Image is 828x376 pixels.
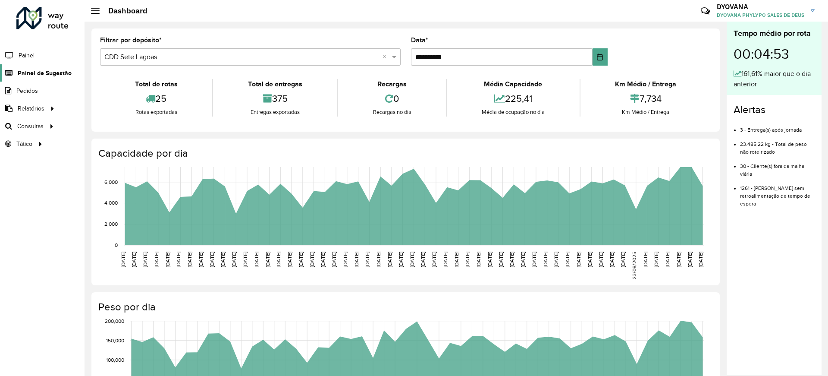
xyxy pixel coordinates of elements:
[142,252,148,267] text: [DATE]
[104,179,118,185] text: 6,000
[454,252,459,267] text: [DATE]
[331,252,337,267] text: [DATE]
[676,252,681,267] text: [DATE]
[105,318,124,324] text: 200,000
[254,252,259,267] text: [DATE]
[19,51,34,60] span: Painel
[498,252,504,267] text: [DATE]
[215,89,335,108] div: 375
[131,252,137,267] text: [DATE]
[398,252,404,267] text: [DATE]
[665,252,670,267] text: [DATE]
[593,48,608,66] button: Choose Date
[104,221,118,227] text: 2,000
[364,252,370,267] text: [DATE]
[309,252,315,267] text: [DATE]
[100,35,162,45] label: Filtrar por depósito
[620,252,626,267] text: [DATE]
[734,69,815,89] div: 161,61% maior que o dia anterior
[576,252,581,267] text: [DATE]
[587,252,593,267] text: [DATE]
[102,108,210,117] div: Rotas exportadas
[565,252,570,267] text: [DATE]
[643,252,648,267] text: [DATE]
[209,252,215,267] text: [DATE]
[449,108,577,117] div: Média de ocupação no dia
[698,252,703,267] text: [DATE]
[320,252,326,267] text: [DATE]
[198,252,204,267] text: [DATE]
[409,252,415,267] text: [DATE]
[340,79,444,89] div: Recargas
[298,252,304,267] text: [DATE]
[242,252,248,267] text: [DATE]
[734,28,815,39] div: Tempo médio por rota
[583,108,709,117] div: Km Médio / Entrega
[220,252,226,267] text: [DATE]
[531,252,537,267] text: [DATE]
[543,252,548,267] text: [DATE]
[340,108,444,117] div: Recargas no dia
[431,252,437,267] text: [DATE]
[215,108,335,117] div: Entregas exportadas
[18,104,44,113] span: Relatórios
[734,104,815,116] h4: Alertas
[17,122,44,131] span: Consultas
[276,252,281,267] text: [DATE]
[509,252,514,267] text: [DATE]
[104,200,118,206] text: 4,000
[342,252,348,267] text: [DATE]
[717,3,804,11] h3: DYOVANA
[411,35,428,45] label: Data
[165,252,170,267] text: [DATE]
[740,134,815,156] li: 23.485,22 kg - Total de peso não roteirizado
[383,52,390,62] span: Clear all
[687,252,693,267] text: [DATE]
[106,357,124,363] text: 100,000
[16,139,32,149] span: Tático
[187,252,192,267] text: [DATE]
[631,252,637,279] text: 23/08/2025
[16,86,38,95] span: Pedidos
[98,147,711,160] h4: Capacidade por dia
[734,39,815,69] div: 00:04:53
[653,252,659,267] text: [DATE]
[154,252,159,267] text: [DATE]
[609,252,615,267] text: [DATE]
[231,252,237,267] text: [DATE]
[115,242,118,248] text: 0
[98,301,711,313] h4: Peso por dia
[598,252,604,267] text: [DATE]
[354,252,359,267] text: [DATE]
[449,89,577,108] div: 225,41
[487,252,492,267] text: [DATE]
[476,252,481,267] text: [DATE]
[740,120,815,134] li: 3 - Entrega(s) após jornada
[696,2,715,20] a: Contato Rápido
[215,79,335,89] div: Total de entregas
[106,338,124,343] text: 150,000
[420,252,426,267] text: [DATE]
[176,252,181,267] text: [DATE]
[740,178,815,208] li: 1261 - [PERSON_NAME] sem retroalimentação de tempo de espera
[376,252,381,267] text: [DATE]
[553,252,559,267] text: [DATE]
[464,252,470,267] text: [DATE]
[442,252,448,267] text: [DATE]
[18,69,72,78] span: Painel de Sugestão
[583,89,709,108] div: 7,734
[387,252,392,267] text: [DATE]
[449,79,577,89] div: Média Capacidade
[583,79,709,89] div: Km Médio / Entrega
[340,89,444,108] div: 0
[265,252,270,267] text: [DATE]
[520,252,526,267] text: [DATE]
[287,252,292,267] text: [DATE]
[717,11,804,19] span: DYOVANA PHYLYPO SALES DE DEUS
[120,252,126,267] text: [DATE]
[100,6,147,16] h2: Dashboard
[740,156,815,178] li: 30 - Cliente(s) fora da malha viária
[102,79,210,89] div: Total de rotas
[102,89,210,108] div: 25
